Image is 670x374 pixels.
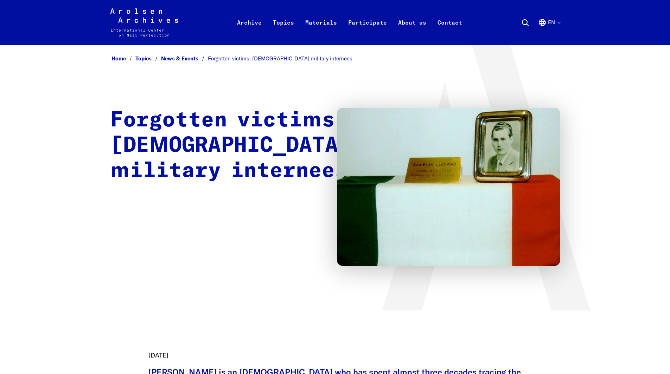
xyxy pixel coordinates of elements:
[538,18,560,44] button: English, language selection
[300,17,343,45] a: Materials
[135,55,161,62] a: Topics
[267,17,300,45] a: Topics
[432,17,468,45] a: Contact
[161,55,208,62] a: News & Events
[343,17,393,45] a: Participate
[110,108,351,184] h1: Forgotten victims: [DEMOGRAPHIC_DATA] military internees
[231,17,267,45] a: Archive
[393,17,432,45] a: About us
[231,8,468,37] nav: Primary
[111,55,135,62] a: Home
[110,53,560,64] nav: Breadcrumb
[208,55,352,62] span: Forgotten victims: [DEMOGRAPHIC_DATA] military internees
[148,351,168,359] time: [DATE]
